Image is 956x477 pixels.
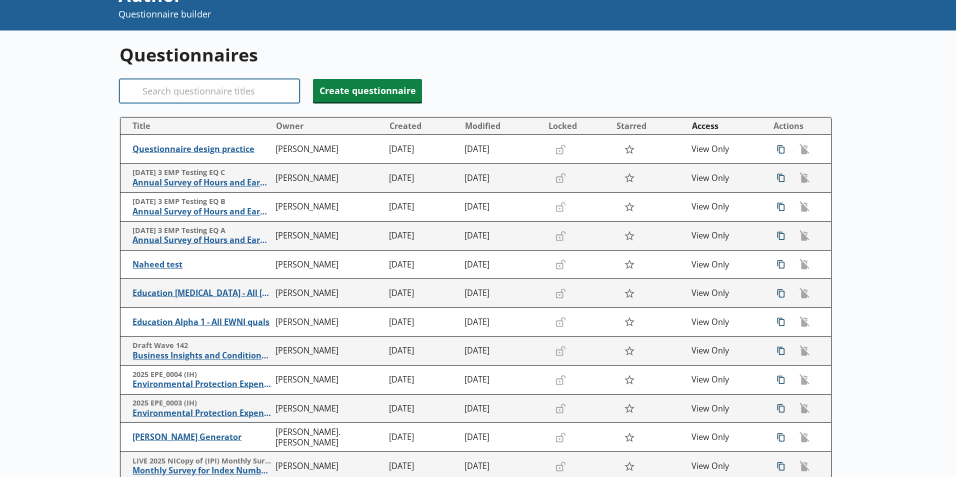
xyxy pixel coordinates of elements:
th: Actions [763,117,831,135]
span: Education [MEDICAL_DATA] - All [PERSON_NAME] [132,288,271,298]
span: Environmental Protection Expenditure [132,379,271,389]
td: View Only [687,135,763,164]
span: [DATE] 3 EMP Testing EQ C [132,168,271,177]
td: View Only [687,394,763,423]
td: [DATE] [460,250,543,279]
td: [PERSON_NAME] [271,365,385,394]
button: Access [688,118,762,134]
button: Star [618,428,640,447]
td: [PERSON_NAME] [271,221,385,250]
button: Create questionnaire [313,79,422,102]
td: [DATE] [460,394,543,423]
button: Locked [544,118,611,134]
td: [DATE] [460,135,543,164]
span: 2025 EPE_0004 (IH) [132,370,271,379]
span: Naheed test [132,259,271,270]
p: Questionnaire builder [118,8,643,20]
span: LIVE 2025 NICopy of (IPI) Monthly Survey for Index Numbers of Import Prices - Price Quotation Return [132,456,271,466]
td: View Only [687,423,763,452]
input: Search questionnaire titles [119,79,299,103]
button: Star [618,341,640,360]
td: [DATE] [460,164,543,193]
button: Modified [461,118,543,134]
td: [DATE] [385,308,460,337]
span: [DATE] 3 EMP Testing EQ B [132,197,271,206]
button: Star [618,456,640,475]
td: [DATE] [460,192,543,221]
button: Star [618,255,640,274]
span: Annual Survey of Hours and Earnings ([PERSON_NAME]) [132,206,271,217]
td: [DATE] [460,423,543,452]
td: [DATE] [385,221,460,250]
button: Starred [612,118,687,134]
td: View Only [687,192,763,221]
td: View Only [687,365,763,394]
td: [PERSON_NAME] [271,308,385,337]
td: [DATE] [385,279,460,308]
td: [DATE] [460,221,543,250]
td: [PERSON_NAME] [271,279,385,308]
td: [PERSON_NAME] [271,164,385,193]
td: View Only [687,336,763,365]
td: [DATE] [385,365,460,394]
td: View Only [687,221,763,250]
td: View Only [687,164,763,193]
td: View Only [687,308,763,337]
td: [DATE] [385,192,460,221]
td: [PERSON_NAME] [271,192,385,221]
button: Star [618,370,640,389]
button: Created [385,118,460,134]
td: View Only [687,279,763,308]
button: Star [618,399,640,418]
td: [PERSON_NAME] [271,135,385,164]
td: [PERSON_NAME] [271,394,385,423]
button: Star [618,226,640,245]
button: Star [618,168,640,187]
button: Title [124,118,271,134]
td: [DATE] [385,423,460,452]
td: [DATE] [385,336,460,365]
button: Star [618,312,640,331]
span: Annual Survey of Hours and Earnings ([PERSON_NAME]) [132,177,271,188]
button: Star [618,284,640,303]
td: [DATE] [385,164,460,193]
span: Draft Wave 142 [132,341,271,350]
span: [PERSON_NAME] Generator [132,432,271,442]
td: [DATE] [460,308,543,337]
span: Business Insights and Conditions Survey (BICS) [132,350,271,361]
td: [DATE] [385,250,460,279]
span: Annual Survey of Hours and Earnings ([PERSON_NAME]) [132,235,271,245]
span: 2025 EPE_0003 (IH) [132,398,271,408]
td: [PERSON_NAME].[PERSON_NAME] [271,423,385,452]
td: [PERSON_NAME] [271,250,385,279]
td: [PERSON_NAME] [271,336,385,365]
h1: Questionnaires [119,42,832,67]
button: Star [618,140,640,159]
button: Star [618,197,640,216]
span: Education Alpha 1 - All EWNI quals [132,317,271,327]
span: Monthly Survey for Index Numbers of Import Prices - Price Quotation Return [132,465,271,476]
span: Questionnaire design practice [132,144,271,154]
span: [DATE] 3 EMP Testing EQ A [132,226,271,235]
button: Owner [272,118,384,134]
td: [DATE] [385,135,460,164]
td: [DATE] [385,394,460,423]
td: [DATE] [460,279,543,308]
td: View Only [687,250,763,279]
td: [DATE] [460,365,543,394]
td: [DATE] [460,336,543,365]
span: Environmental Protection Expenditure [132,408,271,418]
